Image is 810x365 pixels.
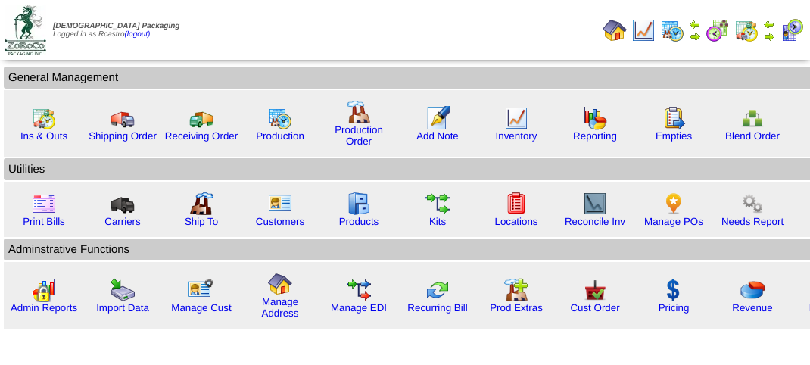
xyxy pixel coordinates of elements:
[268,106,292,130] img: calendarprod.gif
[32,106,56,130] img: calendarinout.gif
[732,302,772,314] a: Revenue
[20,130,67,142] a: Ins & Outs
[740,192,765,216] img: workflow.png
[565,216,625,227] a: Reconcile Inv
[111,278,135,302] img: import.gif
[256,216,304,227] a: Customers
[721,216,784,227] a: Needs Report
[660,18,684,42] img: calendarprod.gif
[583,192,607,216] img: line_graph2.gif
[185,216,218,227] a: Ship To
[53,22,179,30] span: [DEMOGRAPHIC_DATA] Packaging
[347,192,371,216] img: cabinet.gif
[662,192,686,216] img: po.png
[504,192,528,216] img: locations.gif
[689,30,701,42] img: arrowright.gif
[425,106,450,130] img: orders.gif
[188,278,216,302] img: managecust.png
[490,302,543,314] a: Prod Extras
[104,216,140,227] a: Carriers
[631,18,656,42] img: line_graph.gif
[111,192,135,216] img: truck3.gif
[268,192,292,216] img: customers.gif
[171,302,231,314] a: Manage Cust
[268,272,292,296] img: home.gif
[656,130,692,142] a: Empties
[583,278,607,302] img: cust_order.png
[32,192,56,216] img: invoice2.gif
[425,192,450,216] img: workflow.gif
[262,296,299,319] a: Manage Address
[725,130,780,142] a: Blend Order
[89,130,157,142] a: Shipping Order
[570,302,619,314] a: Cust Order
[53,22,179,39] span: Logged in as Rcastro
[763,18,775,30] img: arrowleft.gif
[644,216,703,227] a: Manage POs
[347,100,371,124] img: factory.gif
[189,192,213,216] img: factory2.gif
[706,18,730,42] img: calendarblend.gif
[5,5,46,55] img: zoroco-logo-small.webp
[339,216,379,227] a: Products
[11,302,77,314] a: Admin Reports
[740,106,765,130] img: network.png
[125,30,151,39] a: (logout)
[256,130,304,142] a: Production
[734,18,759,42] img: calendarinout.gif
[32,278,56,302] img: graph2.png
[111,106,135,130] img: truck.gif
[347,278,371,302] img: edi.gif
[494,216,537,227] a: Locations
[331,302,387,314] a: Manage EDI
[496,130,537,142] a: Inventory
[23,216,65,227] a: Print Bills
[662,278,686,302] img: dollar.gif
[573,130,617,142] a: Reporting
[603,18,627,42] img: home.gif
[165,130,238,142] a: Receiving Order
[416,130,459,142] a: Add Note
[740,278,765,302] img: pie_chart.png
[335,124,383,147] a: Production Order
[429,216,446,227] a: Kits
[407,302,467,314] a: Recurring Bill
[662,106,686,130] img: workorder.gif
[780,18,804,42] img: calendarcustomer.gif
[189,106,213,130] img: truck2.gif
[689,18,701,30] img: arrowleft.gif
[763,30,775,42] img: arrowright.gif
[504,278,528,302] img: prodextras.gif
[659,302,690,314] a: Pricing
[583,106,607,130] img: graph.gif
[425,278,450,302] img: reconcile.gif
[504,106,528,130] img: line_graph.gif
[96,302,149,314] a: Import Data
